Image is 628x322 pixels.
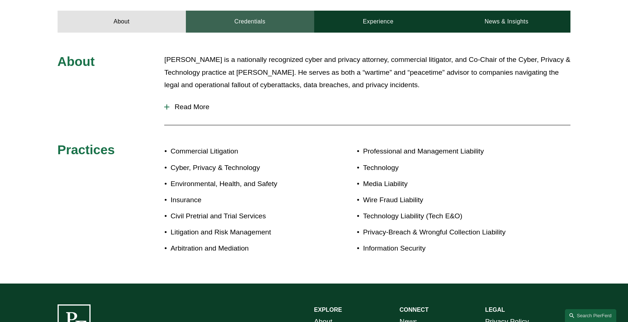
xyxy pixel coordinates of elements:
p: Civil Pretrial and Trial Services [170,210,314,223]
span: Read More [169,103,570,111]
a: News & Insights [442,11,570,33]
p: Media Liability [363,178,528,190]
p: Technology Liability (Tech E&O) [363,210,528,223]
button: Read More [164,97,570,116]
strong: EXPLORE [314,307,342,313]
p: Commercial Litigation [170,145,314,158]
span: Practices [58,143,115,157]
a: Credentials [186,11,314,33]
a: About [58,11,186,33]
strong: LEGAL [485,307,505,313]
p: Litigation and Risk Management [170,226,314,239]
p: Cyber, Privacy & Technology [170,162,314,174]
p: Technology [363,162,528,174]
a: Experience [314,11,442,33]
p: Insurance [170,194,314,207]
p: Environmental, Health, and Safety [170,178,314,190]
p: Privacy-Breach & Wrongful Collection Liability [363,226,528,239]
p: Arbitration and Mediation [170,242,314,255]
p: Professional and Management Liability [363,145,528,158]
span: About [58,54,95,69]
p: Wire Fraud Liability [363,194,528,207]
strong: CONNECT [400,307,429,313]
p: Information Security [363,242,528,255]
a: Search this site [565,309,616,322]
p: [PERSON_NAME] is a nationally recognized cyber and privacy attorney, commercial litigator, and Co... [164,53,570,92]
